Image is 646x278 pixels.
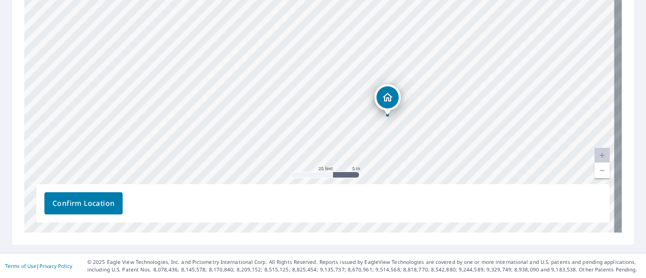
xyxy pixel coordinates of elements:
[52,197,115,210] span: Confirm Location
[5,263,72,269] p: |
[87,258,641,273] p: © 2025 Eagle View Technologies, Inc. and Pictometry International Corp. All Rights Reserved. Repo...
[5,262,36,269] a: Terms of Use
[595,163,610,178] a: Current Level 20, Zoom Out
[595,148,610,163] a: Current Level 20, Zoom In Disabled
[44,192,123,214] button: Confirm Location
[39,262,72,269] a: Privacy Policy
